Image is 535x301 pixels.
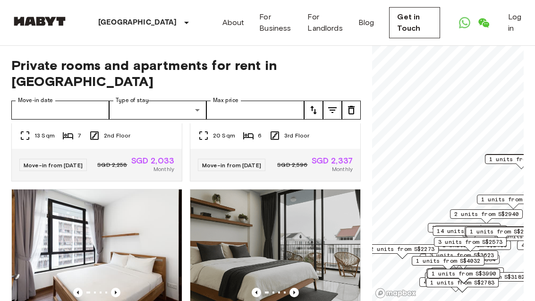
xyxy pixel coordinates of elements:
[430,251,494,259] span: 3 units from S$3623
[332,165,353,173] span: Monthly
[11,101,109,120] input: Choose date
[437,227,504,235] span: 14 units from S$2348
[98,17,177,28] p: [GEOGRAPHIC_DATA]
[252,288,261,297] button: Previous image
[434,225,507,240] div: Map marker
[34,131,55,140] span: 13 Sqm
[97,161,127,169] span: SGD 2,258
[375,288,416,299] a: Mapbox logo
[432,224,496,232] span: 3 units from S$1764
[116,96,149,104] label: Type of stay
[202,162,261,169] span: Move-in from [DATE]
[153,165,174,173] span: Monthly
[284,131,309,140] span: 3rd Floor
[111,288,120,297] button: Previous image
[366,244,439,259] div: Map marker
[304,101,323,120] button: tune
[412,256,484,271] div: Map marker
[104,131,130,140] span: 2nd Floor
[416,257,480,265] span: 1 units from S$4032
[131,156,174,165] span: SGD 2,033
[342,101,361,120] button: tune
[438,238,502,246] span: 3 units from S$2573
[222,17,245,28] a: About
[426,268,499,283] div: Map marker
[433,226,509,241] div: Map marker
[213,96,238,104] label: Max price
[258,131,262,140] span: 6
[370,245,434,253] span: 2 units from S$2273
[389,7,440,38] a: Get in Touch
[474,13,493,32] a: Open WeChat
[428,223,501,238] div: Map marker
[424,278,488,286] span: 4 units from S$1680
[277,161,307,169] span: SGD 2,596
[425,272,498,287] div: Map marker
[470,227,534,236] span: 1 units from S$2363
[455,13,474,32] a: Open WhatsApp
[11,57,361,89] span: Private rooms and apartments for rent in [GEOGRAPHIC_DATA]
[73,288,83,297] button: Previous image
[439,226,503,234] span: 3 units from S$3024
[450,209,523,224] div: Map marker
[427,255,500,269] div: Map marker
[434,237,507,252] div: Map marker
[438,241,511,255] div: Map marker
[11,17,68,26] img: Habyt
[18,96,53,104] label: Move-in date
[425,250,498,265] div: Map marker
[289,288,299,297] button: Previous image
[508,11,524,34] a: Log in
[312,156,353,165] span: SGD 2,337
[426,278,499,292] div: Map marker
[419,277,492,292] div: Map marker
[427,269,500,284] div: Map marker
[431,267,504,282] div: Map marker
[432,269,496,278] span: 1 units from S$3990
[213,131,235,140] span: 20 Sqm
[24,162,83,169] span: Move-in from [DATE]
[323,101,342,120] button: tune
[358,17,374,28] a: Blog
[307,11,343,34] a: For Landlords
[77,131,81,140] span: 7
[259,11,292,34] a: For Business
[454,210,518,218] span: 2 units from S$2940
